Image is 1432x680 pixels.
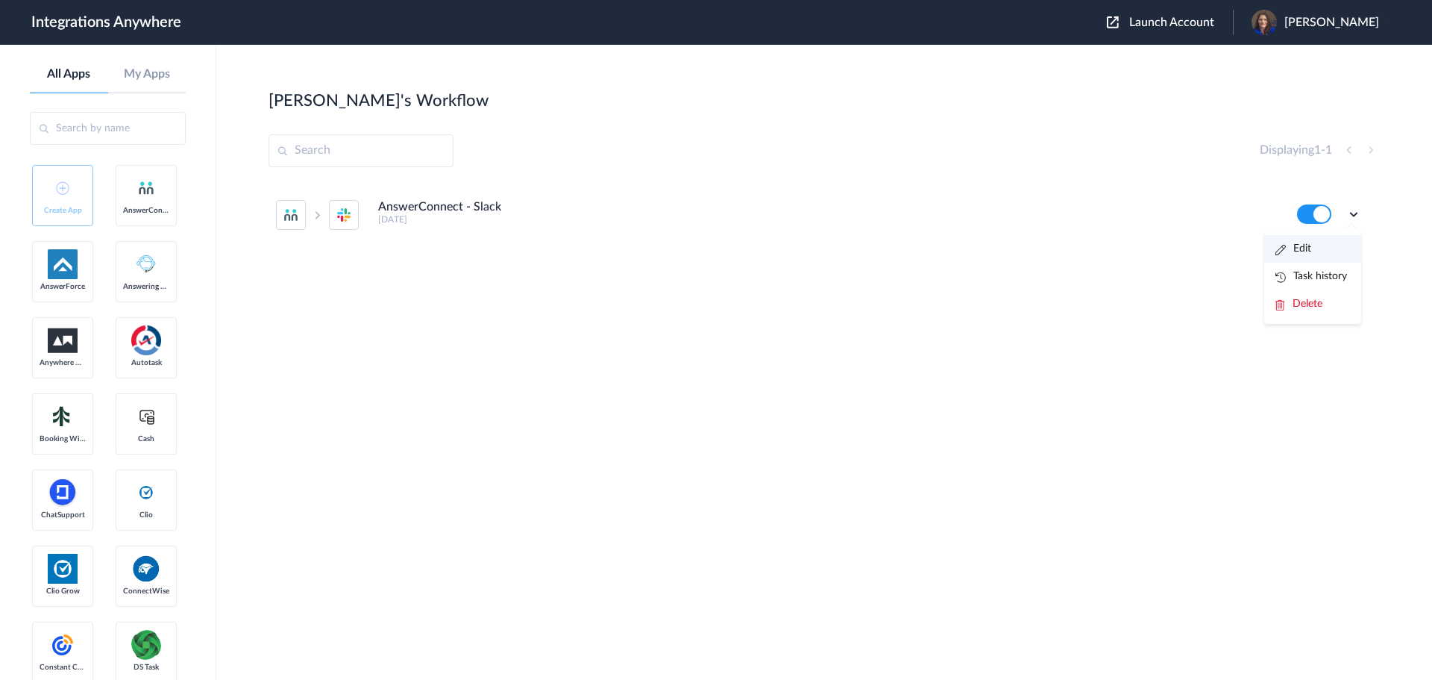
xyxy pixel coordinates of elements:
[131,554,161,583] img: connectwise.png
[123,206,169,215] span: AnswerConnect
[48,554,78,584] img: Clio.jpg
[1260,143,1332,157] h4: Displaying -
[1275,271,1347,281] a: Task history
[48,403,78,430] img: Setmore_Logo.svg
[1284,16,1379,30] span: [PERSON_NAME]
[1107,16,1119,28] img: launch-acct-icon.svg
[123,663,169,672] span: DS Task
[48,328,78,353] img: aww.png
[123,434,169,443] span: Cash
[131,249,161,279] img: Answering_service.png
[1252,10,1277,35] img: 86769.jpeg
[378,200,501,214] h4: AnswerConnect - Slack
[268,91,489,110] h2: [PERSON_NAME]'s Workflow
[137,484,155,502] img: clio-logo.svg
[123,511,169,520] span: Clio
[40,282,86,291] span: AnswerForce
[1129,16,1214,28] span: Launch Account
[123,358,169,367] span: Autotask
[40,358,86,367] span: Anywhere Works
[40,434,86,443] span: Booking Widget
[123,587,169,596] span: ConnectWise
[40,663,86,672] span: Constant Contact
[30,112,186,145] input: Search by name
[30,67,108,81] a: All Apps
[48,630,78,660] img: constant-contact.svg
[378,214,1277,225] h5: [DATE]
[48,478,78,508] img: chatsupport-icon.svg
[1293,299,1322,309] span: Delete
[131,325,161,355] img: autotask.png
[1314,144,1321,156] span: 1
[137,179,155,197] img: answerconnect-logo.svg
[31,13,181,31] h1: Integrations Anywhere
[137,408,156,425] img: cash-logo.svg
[40,206,86,215] span: Create App
[268,134,453,167] input: Search
[48,249,78,279] img: af-app-logo.svg
[123,282,169,291] span: Answering Service
[1325,144,1332,156] span: 1
[1275,243,1311,254] a: Edit
[40,587,86,596] span: Clio Grow
[56,181,69,195] img: add-icon.svg
[1107,16,1233,30] button: Launch Account
[108,67,186,81] a: My Apps
[40,511,86,520] span: ChatSupport
[131,630,161,660] img: distributedSource.png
